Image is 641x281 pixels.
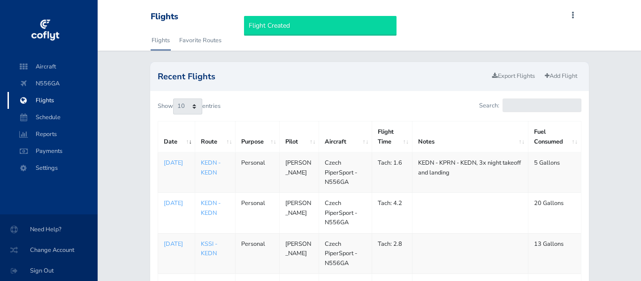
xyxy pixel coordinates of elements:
span: Settings [17,159,88,176]
td: KEDN - KPRN - KEDN, 3x night takeoff and landing [412,152,528,193]
select: Showentries [173,99,202,114]
a: [DATE] [164,239,190,249]
div: Flight Created [244,16,397,36]
td: 20 Gallons [528,193,581,233]
th: Fuel Consumed: activate to sort column ascending [528,122,581,152]
span: Flights [17,92,88,109]
span: N556GA [17,75,88,92]
th: Notes: activate to sort column ascending [412,122,528,152]
label: Search: [479,99,581,112]
a: KEDN - KEDN [201,199,221,217]
td: Personal [236,152,280,193]
input: Search: [503,99,581,112]
td: 5 Gallons [528,152,581,193]
td: Personal [236,193,280,233]
span: Change Account [11,242,86,258]
a: [DATE] [164,158,190,167]
span: Reports [17,126,88,143]
a: Add Flight [541,69,581,83]
div: Flights [151,12,178,22]
a: Favorite Routes [178,30,222,51]
td: Tach: 4.2 [372,193,412,233]
th: Pilot: activate to sort column ascending [280,122,319,152]
a: KSSI - KEDN [201,240,217,258]
td: [PERSON_NAME] [280,233,319,273]
span: Aircraft [17,58,88,75]
span: Sign Out [11,262,86,279]
td: Czech PiperSport - N556GA [319,152,372,193]
th: Aircraft: activate to sort column ascending [319,122,372,152]
th: Purpose: activate to sort column ascending [236,122,280,152]
th: Flight Time: activate to sort column ascending [372,122,412,152]
td: 13 Gallons [528,233,581,273]
th: Date: activate to sort column ascending [158,122,195,152]
td: [PERSON_NAME] [280,193,319,233]
a: Export Flights [488,69,539,83]
td: [PERSON_NAME] [280,152,319,193]
label: Show entries [158,99,221,114]
td: Czech PiperSport - N556GA [319,193,372,233]
td: Tach: 2.8 [372,233,412,273]
th: Route: activate to sort column ascending [195,122,236,152]
a: Flights [151,30,171,51]
td: Personal [236,233,280,273]
span: Schedule [17,109,88,126]
a: [DATE] [164,198,190,208]
td: Tach: 1.6 [372,152,412,193]
a: KEDN - KEDN [201,159,221,176]
span: Need Help? [11,221,86,238]
h2: Recent Flights [158,72,488,81]
span: Payments [17,143,88,159]
td: Czech PiperSport - N556GA [319,233,372,273]
img: coflyt logo [30,16,61,45]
